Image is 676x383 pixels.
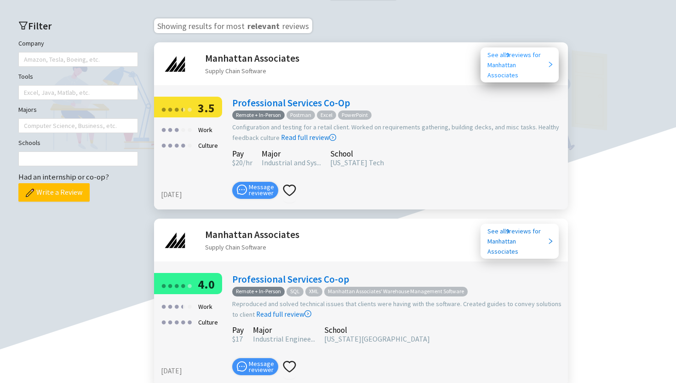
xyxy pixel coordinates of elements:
[174,102,179,116] div: ●
[487,226,547,256] div: See all reviews for Manhattan Associates
[481,47,559,82] a: See all9reviews forManhattan Associates
[167,102,173,116] div: ●
[232,97,350,109] a: Professional Services Co-Op
[180,299,186,313] div: ●
[174,122,179,136] div: ●
[180,102,183,116] div: ●
[174,299,179,313] div: ●
[253,327,315,333] div: Major
[167,122,173,136] div: ●
[180,138,186,152] div: ●
[205,51,299,66] h2: Manhattan Associates
[161,299,166,313] div: ●
[338,110,372,120] span: PowerPoint
[324,327,430,333] div: School
[174,278,179,292] div: ●
[161,138,166,152] div: ●
[305,287,322,296] span: XML
[187,138,192,152] div: ●
[232,151,252,157] div: Pay
[167,138,173,152] div: ●
[198,100,215,116] span: 3.5
[506,51,509,59] b: 9
[237,361,247,371] span: message
[232,158,235,167] span: $
[161,189,228,200] div: [DATE]
[195,122,215,138] div: Work
[205,227,299,242] h2: Manhattan Associates
[198,277,215,292] span: 4.0
[487,50,547,80] div: See all reviews for Manhattan Associates
[161,366,228,377] div: [DATE]
[187,314,192,329] div: ●
[167,314,173,329] div: ●
[18,138,40,148] label: Schools
[232,334,243,343] span: $17
[180,314,186,329] div: ●
[180,278,186,292] div: ●
[161,314,166,329] div: ●
[262,151,321,157] div: Major
[243,158,252,167] span: /hr
[547,61,554,68] span: right
[205,66,299,76] div: Supply Chain Software
[232,287,285,296] span: Remote + In-Person
[330,158,384,167] span: [US_STATE] Tech
[205,242,299,252] div: Supply Chain Software
[36,186,82,198] span: Write a Review
[18,38,44,48] label: Company
[249,184,274,196] span: Message reviewer
[256,264,311,319] a: Read full review
[232,299,563,320] div: Reproduced and solved technical issues that clients were having with the software. Created guides...
[18,172,109,182] span: Had an internship or co-op?
[161,102,166,116] div: ●
[18,71,33,81] label: Tools
[161,122,166,136] div: ●
[232,158,243,167] span: 20
[18,21,28,30] span: filter
[174,138,179,152] div: ●
[324,287,468,296] span: Manhattan Associates' Warehouse Management Software
[167,278,173,292] div: ●
[180,299,183,313] div: ●
[187,299,192,313] div: ●
[162,51,190,78] img: Manhattan Associates
[174,314,179,329] div: ●
[154,18,312,33] h3: Showing results for most reviews
[195,138,221,153] div: Culture
[24,87,26,98] input: Tools
[253,334,315,343] span: Industrial Enginee...
[161,278,166,292] div: ●
[329,134,336,141] span: right-circle
[18,183,90,202] button: Write a Review
[262,158,321,167] span: Industrial and Sys...
[195,299,215,314] div: Work
[187,102,192,116] div: ●
[232,327,244,333] div: Pay
[232,110,285,120] span: Remote + In-Person
[283,360,296,373] span: heart
[506,227,509,235] b: 9
[26,189,34,197] img: pencil.png
[162,227,190,255] img: Manhattan Associates
[237,185,247,195] span: message
[232,122,563,143] div: Configuration and testing for a retail client. Worked on requirements gathering, building decks, ...
[180,102,186,116] div: ●
[281,87,336,142] a: Read full review
[167,299,173,313] div: ●
[187,122,192,136] div: ●
[232,273,349,285] a: Professional Services Co-op
[249,361,274,373] span: Message reviewer
[246,19,281,30] span: relevant
[283,184,296,197] span: heart
[18,104,37,115] label: Majors
[330,151,384,157] div: School
[187,278,192,292] div: ●
[481,224,559,259] a: See all9reviews forManhattan Associates
[18,18,138,34] h2: Filter
[180,122,186,136] div: ●
[324,334,430,343] span: [US_STATE][GEOGRAPHIC_DATA]
[304,310,311,317] span: right-circle
[547,238,554,244] span: right
[195,314,221,330] div: Culture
